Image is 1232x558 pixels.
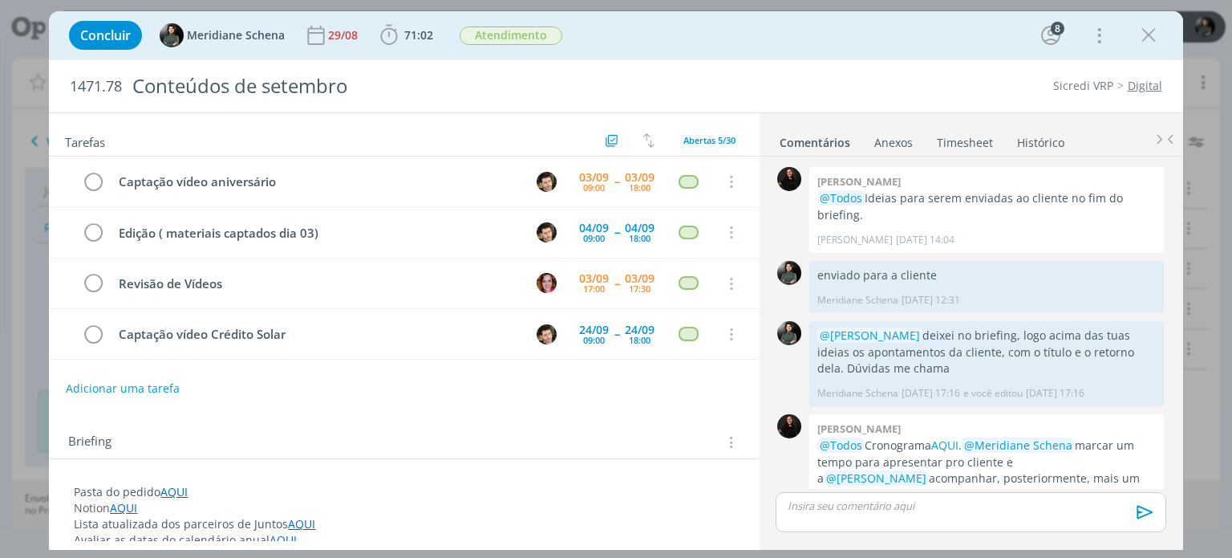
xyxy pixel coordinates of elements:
[625,324,654,336] div: 24/09
[777,321,801,345] img: M
[820,438,862,453] span: @Todos
[69,21,142,50] button: Concluir
[187,30,285,41] span: Meridiane Schena
[579,273,609,284] div: 03/09
[111,274,521,294] div: Revisão de Vídeos
[817,328,1156,377] p: deixei no briefing, logo acima das tuas ideias os apontamentos da cliente, com o título e o retor...
[1053,78,1113,93] a: Sicredi VRP
[629,234,650,242] div: 18:00
[683,134,736,146] span: Abertas 5/30
[537,324,557,344] img: V
[817,233,893,247] p: [PERSON_NAME]
[817,422,901,436] b: [PERSON_NAME]
[459,26,563,46] button: Atendimento
[1038,22,1064,48] button: 8
[817,267,1156,283] p: enviado para a cliente
[777,414,801,438] img: S
[49,11,1182,550] div: dialog
[583,284,605,293] div: 17:00
[779,128,851,151] a: Comentários
[625,273,654,284] div: 03/09
[460,26,562,45] span: Atendimento
[817,293,898,308] p: Meridiane Schena
[404,27,433,43] span: 71:02
[629,183,650,192] div: 18:00
[269,532,297,548] a: AQUI
[579,222,609,234] div: 04/09
[614,278,619,289] span: --
[902,386,960,401] span: [DATE] 17:16
[537,273,557,293] img: B
[1128,78,1162,93] a: Digital
[535,169,559,193] button: V
[817,386,898,401] p: Meridiane Schena
[110,500,137,515] a: AQUI
[629,284,650,293] div: 17:30
[579,324,609,336] div: 24/09
[777,167,801,191] img: S
[160,484,188,499] a: AQUI
[583,234,605,242] div: 09:00
[579,172,609,183] div: 03/09
[70,78,122,96] span: 1471.78
[820,328,920,343] span: @[PERSON_NAME]
[111,172,521,192] div: Captação vídeo aniversário
[74,484,734,500] p: Pasta do pedido
[160,23,285,47] button: MMeridiane Schena
[74,516,734,532] p: Lista atualizada dos parceiros de Juntos
[160,23,184,47] img: M
[614,328,619,340] span: --
[583,336,605,344] div: 09:00
[288,516,315,532] a: AQUI
[614,226,619,238] span: --
[537,172,557,192] img: V
[817,190,1156,223] p: Ideias para serem enviadas ao cliente no fim do briefing.
[964,438,1072,453] span: @Meridiane Schena
[65,131,105,150] span: Tarefas
[535,220,559,244] button: V
[537,222,557,242] img: V
[74,500,110,515] span: Notion
[535,271,559,295] button: B
[629,336,650,344] div: 18:00
[376,22,437,48] button: 71:02
[817,174,901,189] b: [PERSON_NAME]
[68,432,111,453] span: Briefing
[820,190,862,206] span: @Todos
[896,233,954,247] span: [DATE] 14:04
[643,133,654,148] img: arrow-down-up.svg
[111,223,521,243] div: Edição ( materiais captados dia 03)
[614,176,619,187] span: --
[1051,22,1064,35] div: 8
[777,261,801,285] img: M
[817,438,1156,519] p: Cronograma . marcar um tempo para apresentar pro cliente e a acompanhar, posteriormente, mais um ...
[74,532,734,548] p: Avaliar as datas do calendário anual
[111,324,521,344] div: Captação vídeo Crédito Solar
[125,67,700,106] div: Conteúdos de setembro
[931,438,958,453] a: AQUI
[1016,128,1065,151] a: Histórico
[535,373,559,397] button: E
[583,183,605,192] div: 09:00
[625,222,654,234] div: 04/09
[963,386,1023,401] span: e você editou
[936,128,994,151] a: Timesheet
[902,293,960,308] span: [DATE] 12:31
[826,470,926,486] span: @[PERSON_NAME]
[625,172,654,183] div: 03/09
[535,322,559,346] button: V
[65,374,180,403] button: Adicionar uma tarefa
[80,29,131,42] span: Concluir
[328,30,361,41] div: 29/08
[1026,386,1084,401] span: [DATE] 17:16
[874,135,913,151] div: Anexos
